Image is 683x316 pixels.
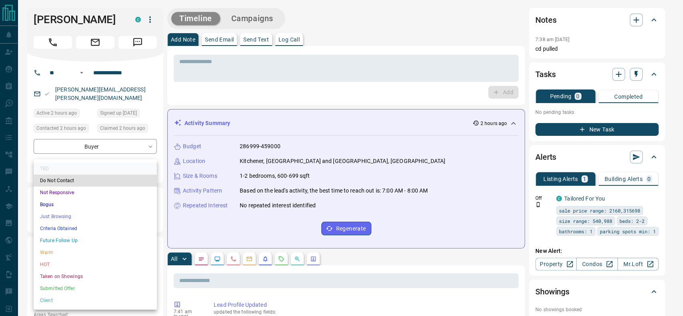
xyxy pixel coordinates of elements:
li: Not Responsive [34,187,157,199]
li: Bogus [34,199,157,211]
li: Taken on Showings [34,270,157,282]
li: Warm [34,246,157,258]
li: Criteria Obtained [34,223,157,235]
li: Client [34,294,157,306]
li: HOT [34,258,157,270]
li: Just Browsing [34,211,157,223]
li: Future Follow Up [34,235,157,246]
li: Submitted Offer [34,282,157,294]
li: Do Not Contact [34,175,157,187]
